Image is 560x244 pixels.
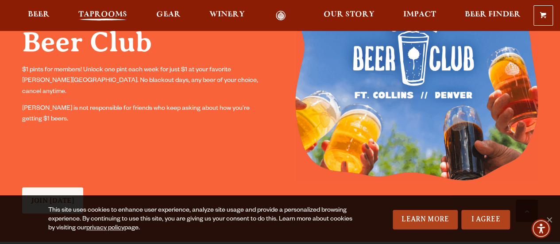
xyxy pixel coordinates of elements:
a: privacy policy [86,225,124,232]
a: Taprooms [73,11,133,21]
span: Beer Finder [465,11,521,18]
a: Beer Finder [459,11,526,21]
a: I Agree [461,210,510,229]
span: Taprooms [78,11,127,18]
div: This site uses cookies to enhance user experience, analyze site usage and provide a personalized ... [48,206,358,233]
span: Winery [209,11,245,18]
a: Our Story [318,11,380,21]
p: [PERSON_NAME] is not responsible for friends who keep asking about how you’re getting $1 beers. [22,103,265,124]
div: Accessibility Menu [531,219,551,238]
a: Odell Home [264,11,297,21]
span: Impact [403,11,436,18]
a: Impact [398,11,442,21]
a: Gear [151,11,186,21]
span: Beer [28,11,50,18]
div: See Our Full LineUp [22,180,83,215]
a: Winery [204,11,251,21]
span: Our Story [324,11,375,18]
a: Learn More [393,210,458,229]
p: $1 pints for members! Unlock one pint each week for just $1 at your favorite [PERSON_NAME][GEOGRA... [22,65,265,97]
a: JOIN [DATE] [22,187,83,213]
a: Beer [22,11,55,21]
span: Gear [156,11,181,18]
